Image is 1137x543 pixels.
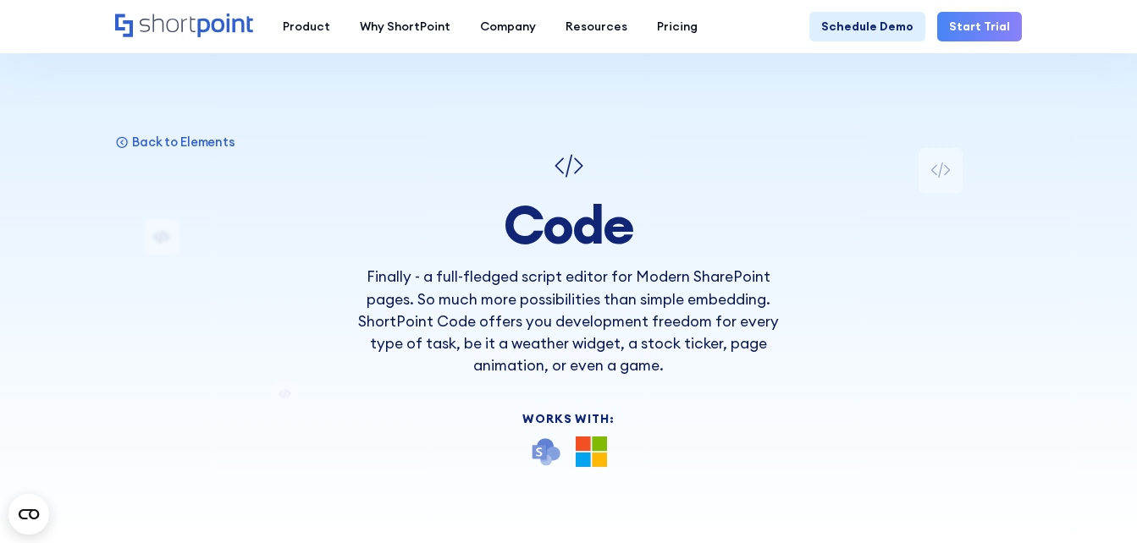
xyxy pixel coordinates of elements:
p: Finally - a full-fledged script editor for Modern SharePoint pages. So much more possibilities th... [346,266,791,376]
div: Resources [566,18,627,36]
div: Why ShortPoint [360,18,450,36]
div: Company [480,18,536,36]
h1: Code [346,195,791,254]
a: Company [465,12,550,41]
a: Why ShortPoint [345,12,465,41]
img: Code [551,148,587,184]
img: Microsoft 365 logo [576,436,607,468]
a: Schedule Demo [809,12,925,41]
a: Product [268,12,345,41]
p: Back to Elements [132,134,235,150]
div: Widget de chat [832,347,1137,543]
div: Pricing [657,18,698,36]
button: Open CMP widget [8,494,49,535]
div: Product [283,18,330,36]
div: Works With: [346,413,791,425]
iframe: Chat Widget [832,347,1137,543]
a: Start Trial [937,12,1022,41]
a: Back to Elements [115,134,235,150]
a: Resources [550,12,642,41]
img: SharePoint icon [530,436,561,468]
a: Pricing [642,12,712,41]
a: Home [115,14,253,39]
